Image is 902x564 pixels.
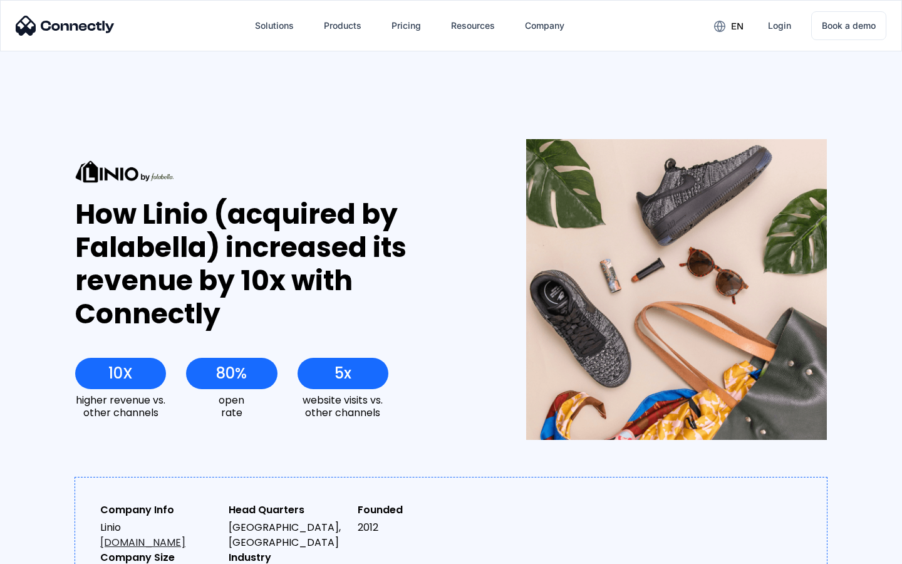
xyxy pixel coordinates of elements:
div: Founded [358,503,476,518]
div: Solutions [255,17,294,34]
ul: Language list [25,542,75,560]
div: Resources [451,17,495,34]
div: Pricing [391,17,421,34]
div: Company Info [100,503,219,518]
div: Products [324,17,361,34]
div: Company [525,17,564,34]
div: Login [768,17,791,34]
div: 10X [108,365,133,382]
div: [GEOGRAPHIC_DATA], [GEOGRAPHIC_DATA] [229,520,347,550]
div: en [731,18,744,35]
div: Company [515,11,574,41]
div: Linio [100,520,219,550]
a: Pricing [381,11,431,41]
div: 80% [216,365,247,382]
div: Head Quarters [229,503,347,518]
div: open rate [186,394,277,418]
div: 2012 [358,520,476,535]
a: Login [758,11,801,41]
a: [DOMAIN_NAME] [100,535,185,550]
div: 5x [334,365,351,382]
aside: Language selected: English [13,542,75,560]
img: Connectly Logo [16,16,115,36]
div: en [704,16,753,35]
div: Resources [441,11,505,41]
div: website visits vs. other channels [298,394,388,418]
div: Solutions [245,11,304,41]
a: Book a demo [811,11,886,40]
div: higher revenue vs. other channels [75,394,166,418]
div: Products [314,11,371,41]
div: How Linio (acquired by Falabella) increased its revenue by 10x with Connectly [75,198,480,330]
